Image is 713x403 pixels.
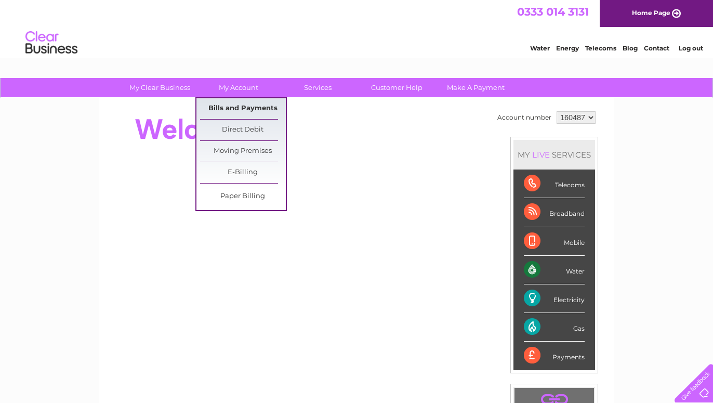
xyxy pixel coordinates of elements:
a: My Clear Business [117,78,203,97]
a: Paper Billing [200,186,286,207]
div: Gas [524,313,585,342]
a: Bills and Payments [200,98,286,119]
div: Mobile [524,227,585,256]
a: Moving Premises [200,141,286,162]
a: Make A Payment [433,78,519,97]
div: Telecoms [524,170,585,198]
a: Contact [644,44,669,52]
a: My Account [196,78,282,97]
div: LIVE [530,150,552,160]
a: Log out [679,44,703,52]
div: Payments [524,342,585,370]
div: Broadband [524,198,585,227]
div: Water [524,256,585,284]
div: MY SERVICES [513,140,595,170]
a: 0333 014 3131 [517,5,589,18]
td: Account number [495,109,554,126]
a: Energy [556,44,579,52]
a: Telecoms [585,44,616,52]
div: Clear Business is a trading name of Verastar Limited (registered in [GEOGRAPHIC_DATA] No. 3667643... [112,6,603,50]
a: Customer Help [354,78,440,97]
a: Direct Debit [200,120,286,140]
img: logo.png [25,27,78,59]
a: Blog [623,44,638,52]
a: Water [530,44,550,52]
div: Electricity [524,284,585,313]
a: Services [275,78,361,97]
a: E-Billing [200,162,286,183]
